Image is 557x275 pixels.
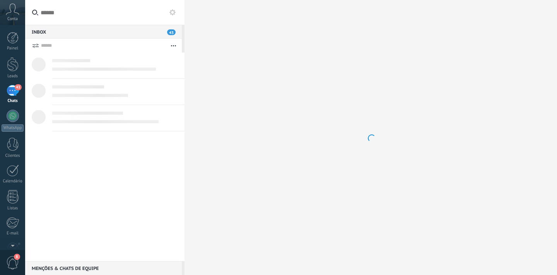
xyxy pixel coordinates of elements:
[2,231,24,236] div: E-mail
[14,254,20,260] span: 8
[165,39,182,53] button: Mais
[2,179,24,184] div: Calendário
[167,29,176,35] span: 43
[25,25,182,39] div: Inbox
[2,46,24,51] div: Painel
[25,261,182,275] div: Menções & Chats de equipe
[2,206,24,211] div: Listas
[2,98,24,104] div: Chats
[2,74,24,79] div: Leads
[7,17,18,22] span: Conta
[15,84,21,90] span: 43
[2,124,24,132] div: WhatsApp
[2,153,24,158] div: Clientes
